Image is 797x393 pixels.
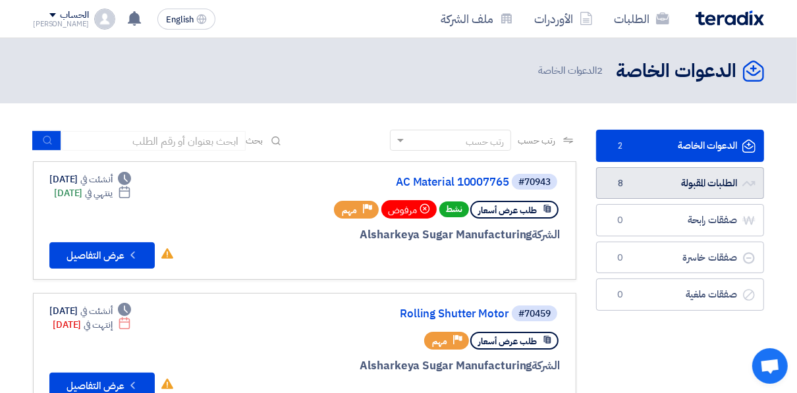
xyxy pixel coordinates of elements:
div: [PERSON_NAME] [33,20,89,28]
a: ملف الشركة [430,3,524,34]
span: نشط [439,201,469,217]
button: عرض التفاصيل [49,242,155,269]
img: profile_test.png [94,9,115,30]
button: English [157,9,215,30]
span: بحث [246,134,263,147]
span: أنشئت في [80,304,112,318]
span: مهم [342,204,357,217]
span: الدعوات الخاصة [538,63,605,78]
span: ينتهي في [85,186,112,200]
div: #70943 [518,178,551,187]
a: Rolling Shutter Motor [246,308,509,320]
img: Teradix logo [696,11,764,26]
span: الشركة [532,357,560,374]
span: إنتهت في [84,318,112,332]
div: رتب حسب [466,135,504,149]
input: ابحث بعنوان أو رقم الطلب [61,131,246,151]
div: #70459 [518,309,551,319]
span: رتب حسب [518,134,555,147]
span: طلب عرض أسعار [478,335,537,348]
div: [DATE] [54,186,131,200]
span: 2 [597,63,603,78]
a: الدعوات الخاصة2 [596,130,764,162]
span: الشركة [532,226,560,243]
span: 2 [613,140,628,153]
div: Alsharkeya Sugar Manufacturing [243,226,560,244]
div: الحساب [60,10,88,21]
span: مهم [432,335,447,348]
a: AC Material 10007765 [246,176,509,188]
div: [DATE] [49,172,131,186]
div: [DATE] [53,318,131,332]
span: 0 [613,214,628,227]
h2: الدعوات الخاصة [616,59,736,84]
a: صفقات خاسرة0 [596,242,764,274]
a: صفقات رابحة0 [596,204,764,236]
span: أنشئت في [80,172,112,186]
div: Alsharkeya Sugar Manufacturing [243,357,560,375]
a: الطلبات [603,3,680,34]
a: الأوردرات [524,3,603,34]
a: صفقات ملغية0 [596,278,764,311]
span: English [166,15,194,24]
span: 8 [613,177,628,190]
span: 0 [613,251,628,265]
a: الطلبات المقبولة8 [596,167,764,199]
span: 0 [613,288,628,301]
div: [DATE] [49,304,131,318]
span: طلب عرض أسعار [478,204,537,217]
div: مرفوض [381,200,437,219]
a: Open chat [752,348,788,384]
